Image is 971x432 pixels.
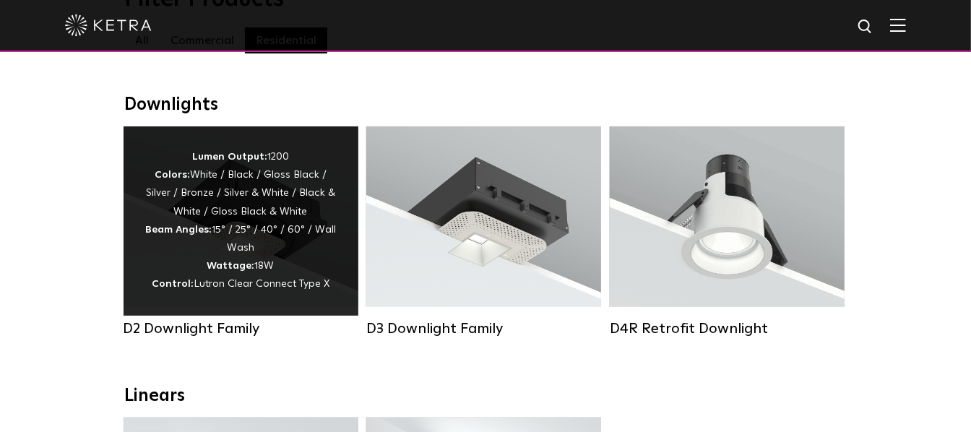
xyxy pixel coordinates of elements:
[124,126,358,337] a: D2 Downlight Family Lumen Output:1200Colors:White / Black / Gloss Black / Silver / Bronze / Silve...
[65,14,152,36] img: ketra-logo-2019-white
[145,225,212,235] strong: Beam Angles:
[192,152,267,162] strong: Lumen Output:
[610,126,845,337] a: D4R Retrofit Downlight Lumen Output:800Colors:White / BlackBeam Angles:15° / 25° / 40° / 60°Watta...
[124,386,847,407] div: Linears
[610,320,845,337] div: D4R Retrofit Downlight
[194,279,329,289] span: Lutron Clear Connect Type X
[857,18,875,36] img: search icon
[124,320,358,337] div: D2 Downlight Family
[124,95,847,116] div: Downlights
[155,170,190,180] strong: Colors:
[207,261,255,271] strong: Wattage:
[366,126,601,337] a: D3 Downlight Family Lumen Output:700 / 900 / 1100Colors:White / Black / Silver / Bronze / Paintab...
[890,18,906,32] img: Hamburger%20Nav.svg
[145,148,337,294] div: 1200 White / Black / Gloss Black / Silver / Bronze / Silver & White / Black & White / Gloss Black...
[366,320,601,337] div: D3 Downlight Family
[152,279,194,289] strong: Control:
